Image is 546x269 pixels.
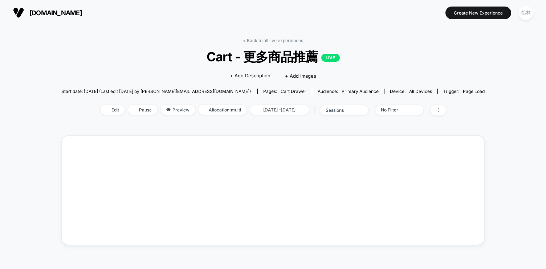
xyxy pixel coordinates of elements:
span: + Add Description [230,72,270,80]
span: Page Load [463,89,485,94]
span: Primary Audience [342,89,379,94]
div: sessions [326,107,355,113]
button: Create New Experience [445,7,511,19]
a: < Back to all live experiences [243,38,303,43]
span: [DOMAIN_NAME] [29,9,82,17]
span: all devices [409,89,432,94]
img: Visually logo [13,7,24,18]
span: Preview [161,105,195,115]
span: Allocation: multi [199,105,246,115]
span: Device: [384,89,437,94]
div: Trigger: [443,89,485,94]
span: cart drawer [281,89,306,94]
span: Pause [128,105,157,115]
button: 怡林 [517,5,535,20]
p: LIVE [321,54,339,62]
span: + Add Images [285,73,316,79]
span: | [313,105,320,115]
div: 怡林 [519,6,533,20]
span: Start date: [DATE] (Last edit [DATE] by [PERSON_NAME][EMAIL_ADDRESS][DOMAIN_NAME]) [61,89,251,94]
span: [DATE] - [DATE] [250,105,309,115]
div: Audience: [318,89,379,94]
button: [DOMAIN_NAME] [11,7,84,19]
span: Cart - 更多商品推薦 [83,49,464,66]
span: Edit [101,105,125,115]
div: No Filter [381,107,410,113]
div: Pages: [263,89,306,94]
